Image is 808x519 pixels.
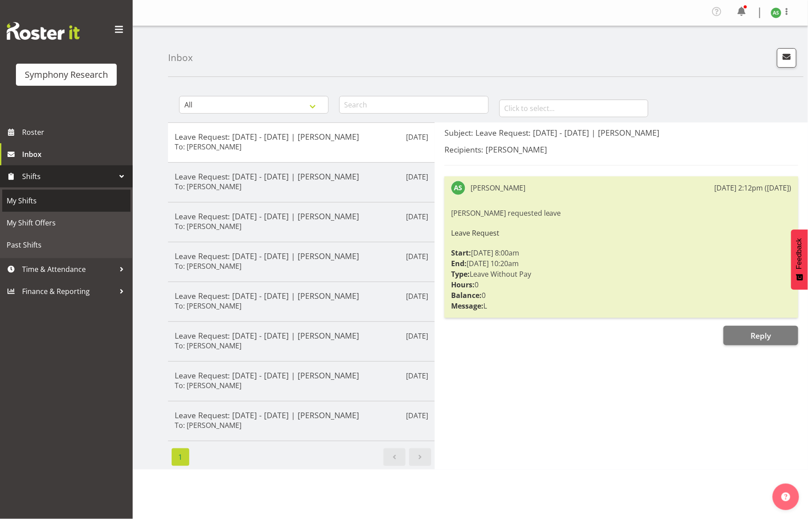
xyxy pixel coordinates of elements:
span: Time & Attendance [22,263,115,276]
h5: Leave Request: [DATE] - [DATE] | [PERSON_NAME] [175,410,428,420]
div: [DATE] 2:12pm ([DATE]) [715,183,792,193]
p: [DATE] [406,370,428,381]
div: Symphony Research [25,68,108,81]
button: Reply [724,326,798,345]
input: Search [339,96,489,114]
img: ange-steiger11422.jpg [771,8,781,18]
span: Roster [22,126,128,139]
span: Finance & Reporting [22,285,115,298]
h5: Leave Request: [DATE] - [DATE] | [PERSON_NAME] [175,370,428,380]
p: [DATE] [406,172,428,182]
p: [DATE] [406,410,428,421]
div: [PERSON_NAME] requested leave [DATE] 8:00am [DATE] 10:20am Leave Without Pay 0 0 L [451,206,792,313]
h5: Leave Request: [DATE] - [DATE] | [PERSON_NAME] [175,331,428,340]
h6: To: [PERSON_NAME] [175,262,241,271]
a: My Shift Offers [2,212,130,234]
h5: Leave Request: [DATE] - [DATE] | [PERSON_NAME] [175,251,428,261]
p: [DATE] [406,132,428,142]
h6: To: [PERSON_NAME] [175,341,241,350]
a: My Shifts [2,190,130,212]
strong: Type: [451,269,470,279]
a: Past Shifts [2,234,130,256]
h6: To: [PERSON_NAME] [175,421,241,430]
a: Previous page [383,448,406,466]
div: [PERSON_NAME] [471,183,525,193]
strong: Hours: [451,280,475,290]
span: Inbox [22,148,128,161]
p: [DATE] [406,331,428,341]
h5: Recipients: [PERSON_NAME] [444,145,798,154]
h6: To: [PERSON_NAME] [175,222,241,231]
h6: To: [PERSON_NAME] [175,381,241,390]
p: [DATE] [406,251,428,262]
span: Shifts [22,170,115,183]
strong: Start: [451,248,471,258]
h5: Leave Request: [DATE] - [DATE] | [PERSON_NAME] [175,211,428,221]
img: Rosterit website logo [7,22,80,40]
span: My Shifts [7,194,126,207]
button: Feedback - Show survey [791,229,808,290]
strong: Balance: [451,290,482,300]
h6: To: [PERSON_NAME] [175,142,241,151]
h4: Inbox [168,53,193,63]
h5: Subject: Leave Request: [DATE] - [DATE] | [PERSON_NAME] [444,128,798,137]
h6: To: [PERSON_NAME] [175,301,241,310]
span: Feedback [796,238,804,269]
a: Next page [409,448,431,466]
img: ange-steiger11422.jpg [451,181,465,195]
h5: Leave Request: [DATE] - [DATE] | [PERSON_NAME] [175,291,428,301]
h5: Leave Request: [DATE] - [DATE] | [PERSON_NAME] [175,172,428,181]
img: help-xxl-2.png [781,492,790,501]
strong: Message: [451,301,483,311]
input: Click to select... [499,99,649,117]
h6: Leave Request [451,229,792,237]
p: [DATE] [406,291,428,301]
span: Reply [751,330,771,341]
p: [DATE] [406,211,428,222]
span: My Shift Offers [7,216,126,229]
h5: Leave Request: [DATE] - [DATE] | [PERSON_NAME] [175,132,428,141]
strong: End: [451,259,467,268]
span: Past Shifts [7,238,126,252]
h6: To: [PERSON_NAME] [175,182,241,191]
